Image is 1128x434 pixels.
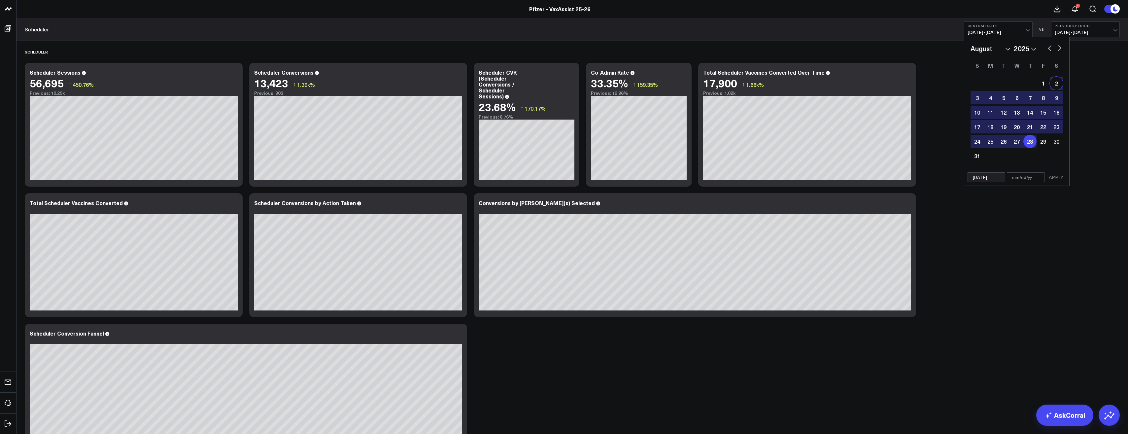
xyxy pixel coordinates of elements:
input: mm/dd/yy [968,172,1005,182]
span: ↑ [633,80,635,89]
div: Scheduler Conversions by Action Taken [254,199,356,206]
span: 1.39k% [297,81,315,88]
div: Thursday [1023,60,1037,71]
div: Total Scheduler Vaccines Converted [30,199,123,206]
a: Scheduler [25,26,49,33]
div: Previous: 10.29k [30,90,238,96]
div: Previous: 1.02k [703,90,911,96]
div: 56,695 [30,77,64,89]
span: [DATE] - [DATE] [968,30,1029,35]
div: 1 [1076,4,1080,8]
span: ↑ [521,104,523,113]
div: Total Scheduler Vaccines Converted Over Time [703,69,825,76]
div: Scheduler Conversion Funnel [30,330,104,337]
div: 33.35% [591,77,628,89]
div: Previous: 903 [254,90,462,96]
input: mm/dd/yy [1007,172,1044,182]
div: 23.68% [479,101,516,113]
div: Scheduler Conversions [254,69,314,76]
div: Sunday [971,60,984,71]
div: 13,423 [254,77,288,89]
span: [DATE] - [DATE] [1055,30,1116,35]
div: 17,900 [703,77,737,89]
div: VS [1036,27,1048,31]
div: Monday [984,60,997,71]
b: Custom Dates [968,24,1029,28]
div: Conversions by [PERSON_NAME](s) Selected [479,199,595,206]
div: Scheduler CVR (Scheduler Conversions / Scheduler Sessions) [479,69,517,100]
span: 1.66k% [746,81,764,88]
button: APPLY [1046,172,1066,182]
span: 450.76% [73,81,94,88]
button: Custom Dates[DATE]-[DATE] [964,21,1033,37]
span: 159.35% [637,81,658,88]
span: ↑ [293,80,296,89]
div: Wednesday [1010,60,1023,71]
div: Scheduler Sessions [30,69,81,76]
div: Previous: 12.86% [591,90,687,96]
div: Friday [1037,60,1050,71]
div: Co-Admin Rate [591,69,629,76]
a: AskCorral [1036,405,1093,426]
div: Tuesday [997,60,1010,71]
span: ↑ [742,80,745,89]
div: SCHEDULER [25,44,48,59]
a: Pfizer - VaxAssist 25-26 [529,5,591,13]
div: Previous: 8.76% [479,114,574,120]
span: 170.17% [525,105,546,112]
b: Previous Period [1055,24,1116,28]
button: Previous Period[DATE]-[DATE] [1051,21,1120,37]
div: Saturday [1050,60,1063,71]
span: ↑ [69,80,71,89]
